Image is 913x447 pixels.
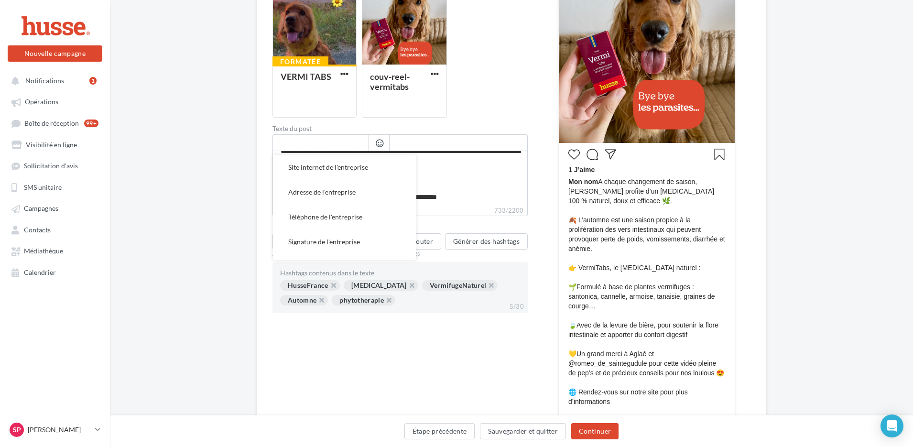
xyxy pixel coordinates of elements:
button: Continuer [571,423,619,439]
svg: Partager la publication [605,149,616,160]
div: 1 J’aime [568,165,725,177]
span: Mon nom [568,178,598,185]
a: Contacts [6,221,104,238]
div: [MEDICAL_DATA] [344,280,418,291]
span: Adresse de l'entreprise [288,188,356,196]
div: Automne [280,295,328,305]
div: 5/30 [506,301,528,313]
a: Visibilité en ligne [6,136,104,153]
div: HusseFrance [280,280,340,291]
div: VERMI TABS [281,71,331,82]
label: Hashtags du post [272,225,323,232]
span: Sollicitation d'avis [24,162,78,170]
a: Sp [PERSON_NAME] [8,421,102,439]
button: Étape précédente [404,423,475,439]
span: Campagnes [24,205,58,213]
a: Calendrier [6,263,104,281]
span: Signature de l'entreprise [288,238,360,246]
span: Notifications [25,76,64,85]
a: Opérations [6,93,104,110]
span: Téléphone de l'entreprise [288,213,362,221]
p: [PERSON_NAME] [28,425,91,435]
svg: Enregistrer [714,149,725,160]
span: A chaque changement de saison, [PERSON_NAME] profite d’un [MEDICAL_DATA] 100 % naturel, doux et e... [568,177,725,435]
div: VermifugeNaturel [422,280,498,291]
span: Site internet de l'entreprise [288,163,368,171]
button: Sauvegarder et quitter [480,423,566,439]
div: Formatée [272,56,328,67]
button: Téléphone de l'entreprise [273,205,416,229]
div: couv-reel-vermitabs [370,71,410,92]
svg: Commenter [587,149,598,160]
div: Open Intercom Messenger [880,414,903,437]
a: Campagnes [6,199,104,217]
svg: J’aime [568,149,580,160]
a: Médiathèque [6,242,104,259]
button: Notifications 1 [6,72,100,89]
a: SMS unitaire [6,178,104,196]
span: SMS unitaire [24,183,62,191]
div: Appuyer sur entrée pour ajouter plusieurs hashtags [272,250,528,258]
a: Boîte de réception99+ [6,114,104,132]
label: Texte du post [272,125,528,132]
button: Signature de l'entreprise [273,229,416,254]
a: Sollicitation d'avis [6,157,104,174]
button: Ajouter [401,233,441,250]
div: Hashtags contenus dans le texte [280,270,520,276]
span: Opérations [25,98,58,106]
div: 99+ [84,120,98,127]
button: Adresse de l'entreprise [273,180,416,205]
span: Sp [13,425,21,435]
span: Calendrier [24,268,56,276]
span: Boîte de réception [24,119,79,127]
div: 1 [89,77,97,85]
button: Générer des hashtags [445,233,528,250]
span: Contacts [24,226,51,234]
span: Médiathèque [24,247,63,255]
button: Site internet de l'entreprise [273,155,416,180]
button: Nouvelle campagne [8,45,102,62]
label: 733/2200 [272,206,528,216]
span: Visibilité en ligne [26,141,77,149]
div: phytotherapie [332,295,395,305]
